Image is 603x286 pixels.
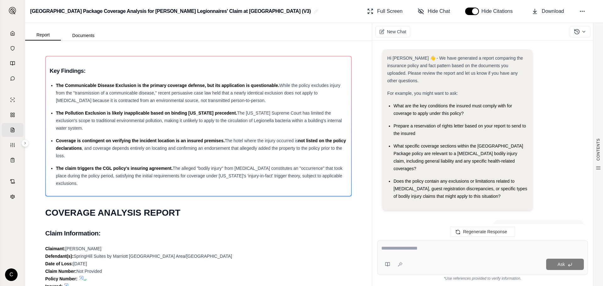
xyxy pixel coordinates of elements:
span: New Chat [387,29,406,35]
h2: Claim Information: [45,227,352,240]
span: , and coverage depends entirely on locating and confirming an endorsement that allegedly added th... [56,146,342,158]
img: Expand sidebar [9,7,16,14]
span: The claim triggers the CGL policy's insuring agreement. [56,166,173,171]
span: Does the policy contain any exclusions or limitations related to [MEDICAL_DATA], guest registrati... [394,179,527,199]
span: What are the key conditions the insured must comply with for coverage to apply under this policy? [394,103,512,116]
span: Download [542,8,564,15]
button: Expand sidebar [6,4,19,17]
span: Hide Chat [428,8,450,15]
a: Policy Comparisons [2,108,24,122]
button: Report [25,30,61,40]
a: Claim Coverage [2,123,24,137]
span: Prepare a reservation of rights letter based on your report to send to the insured [394,123,526,136]
span: Full Screen [377,8,403,15]
h1: COVERAGE ANALYSIS REPORT [45,204,352,222]
button: Ask [546,259,584,270]
strong: Claimant: [45,246,65,251]
span: SpringHill Suites by Marriott [GEOGRAPHIC_DATA] Area/[GEOGRAPHIC_DATA] [73,254,232,259]
span: The alleged "bodily injury" from [MEDICAL_DATA] constitutes an "occurrence" that took place durin... [56,166,343,186]
span: Hide Citations [481,8,517,15]
a: Custom Report [2,138,24,152]
span: Regenerate Response [463,229,507,234]
span: For example, you might want to ask: [387,91,458,96]
div: *Use references provided to verify information. [377,275,588,281]
span: The Communicable Disease Exclusion is the primary coverage defense, but its application is questi... [56,83,279,88]
span: [PERSON_NAME] [65,246,101,251]
span: What specific coverage sections within the [GEOGRAPHIC_DATA] Package policy are relevant to a [ME... [394,143,523,171]
span: The hotel where the injury occurred is [225,138,298,143]
span: Hi [PERSON_NAME] 👋 - We have generated a report comparing the insurance policy and fact pattern b... [387,56,523,83]
strong: Policy Number: [45,276,78,281]
strong: Claim Number: [45,269,77,274]
span: While the policy excludes injury from the "transmission of a communicable disease," recent persua... [56,83,340,103]
span: [DATE] [73,261,87,266]
span: Ask [557,262,565,267]
button: Download [529,5,567,18]
button: Documents [61,30,106,40]
a: Documents Vault [2,41,24,55]
div: C [5,268,18,281]
span: CONTENTS [596,138,601,161]
a: Contract Analysis [2,175,24,188]
h3: Key Findings: [50,65,347,77]
a: Prompt Library [2,57,24,70]
button: Expand sidebar [21,139,29,147]
span: Not Provided [77,269,102,274]
a: Chat [2,72,24,85]
span: The [US_STATE] Supreme Court has limited the exclusion's scope to traditional environmental pollu... [56,111,342,131]
span: Coverage is contingent on verifying the incident location is an insured premises. [56,138,225,143]
button: Full Screen [365,5,405,18]
a: Legal Search Engine [2,190,24,203]
a: Coverage Table [2,153,24,167]
button: Hide Chat [415,5,453,18]
strong: Defendant(s): [45,254,73,259]
span: The Pollution Exclusion is likely inapplicable based on binding [US_STATE] precedent. [56,111,237,116]
strong: Date of Loss: [45,261,73,266]
a: Home [2,26,24,40]
a: Single Policy [2,93,24,107]
h2: [GEOGRAPHIC_DATA] Package Coverage Analysis for [PERSON_NAME] Legionnaires' Claim at [GEOGRAPHIC_... [30,6,311,17]
button: New Chat [375,26,410,37]
button: Regenerate Response [450,227,515,237]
